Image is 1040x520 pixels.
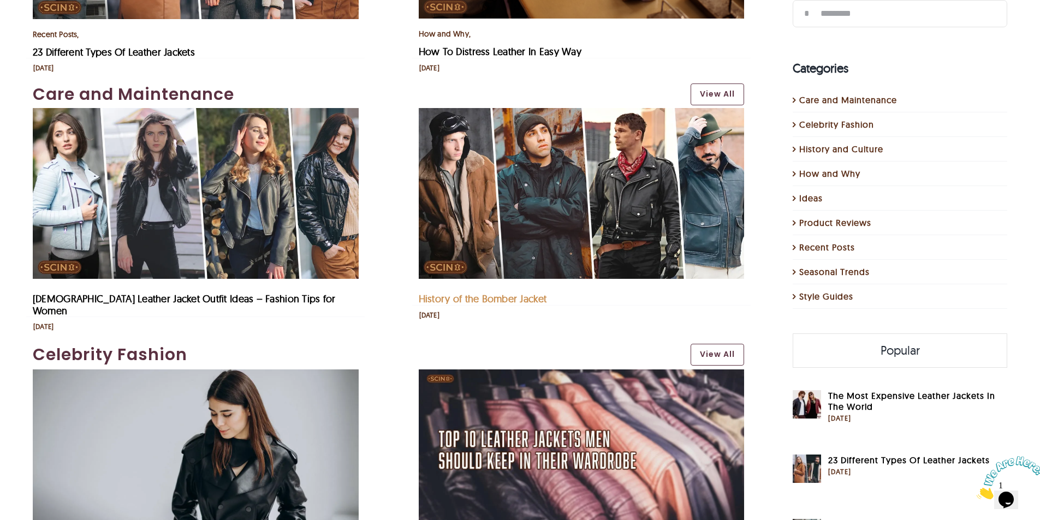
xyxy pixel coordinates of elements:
span: 1 [4,4,9,14]
a: Style Guides [799,290,1002,303]
a: [DEMOGRAPHIC_DATA] Leather Jacket Outfit Ideas – Fashion Tips for Women [33,292,336,317]
div: [DATE] [33,64,54,73]
img: the most expensive leather jackets in the world [793,391,821,419]
img: History of the Bomber Jacket [419,108,745,279]
a: Female Leather Jacket Outfit Ideas – Fashion Tips for Women [33,109,359,120]
a: 23 Different Types Of Leather Jackets [793,456,821,467]
img: 23 Different Types Of Leather Jackets [793,455,821,483]
img: Female Leather Jacket Outfit Ideas – Fashion Tips for Women [33,108,359,279]
a: The Most Expensive Leather Jackets In The World [793,392,821,403]
a: Care and Maintenance [33,85,680,104]
a: Care and Maintenance [799,94,1002,107]
a: How to Style a Trench Coat? Trench Coat Outfit Ideas [33,370,359,381]
img: Chat attention grabber [4,4,72,47]
div: [DATE] [828,414,1007,425]
div: [DATE] [419,64,439,73]
a: Popular [793,334,1007,368]
a: Recent Posts [33,29,78,39]
a: Product Reviews [799,217,1002,230]
div: , [33,28,359,41]
div: , [419,27,745,40]
a: History of the Bomber Jacket [419,109,745,120]
a: View All [691,83,744,105]
div: [DATE] [33,322,54,331]
a: Ideas [799,192,1002,205]
a: Celebrity Fashion [799,118,1002,132]
h4: Categories [793,59,1007,77]
a: How To Distress Leather In Easy Way [419,45,581,58]
a: Celebrity Fashion [33,342,680,367]
div: [DATE] [828,467,990,478]
a: How and Why [419,29,469,39]
a: 23 Different Types Of Leather Jackets [828,455,990,466]
a: How and Why [799,168,1002,181]
div: [DATE] [419,311,439,320]
iframe: chat widget [972,452,1040,504]
a: Recent Posts [799,241,1002,254]
a: Seasonal Trends [799,266,1002,279]
a: History of the Bomber Jacket [419,292,547,305]
a: View All [691,344,744,366]
a: 23 Different Types Of Leather Jackets [33,46,195,58]
a: Top 10 Leather Jackets Men Should Keep in Their Wardrobe [419,370,745,381]
a: The Most Expensive Leather Jackets In The World [828,391,1007,413]
a: History and Culture [799,143,1002,156]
